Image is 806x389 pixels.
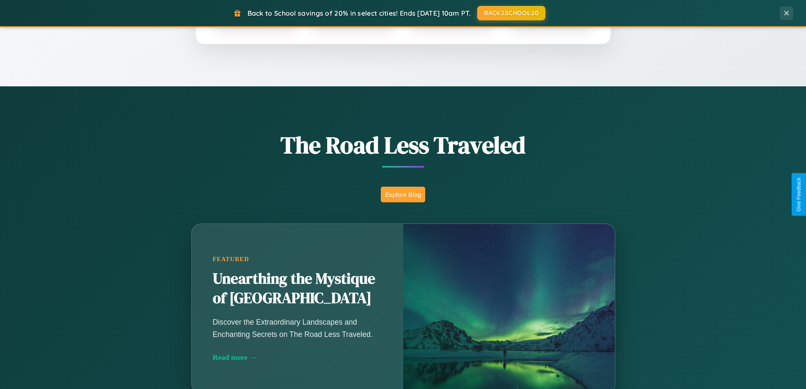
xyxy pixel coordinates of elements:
[213,316,382,340] p: Discover the Extraordinary Landscapes and Enchanting Secrets on The Road Less Traveled.
[213,269,382,308] h2: Unearthing the Mystique of [GEOGRAPHIC_DATA]
[213,256,382,263] div: Featured
[477,6,545,20] button: BACK2SCHOOL20
[381,187,425,202] button: Explore Blog
[796,177,802,212] div: Give Feedback
[213,353,382,362] div: Read more →
[149,129,657,161] h1: The Road Less Traveled
[248,9,471,17] span: Back to School savings of 20% in select cities! Ends [DATE] 10am PT.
